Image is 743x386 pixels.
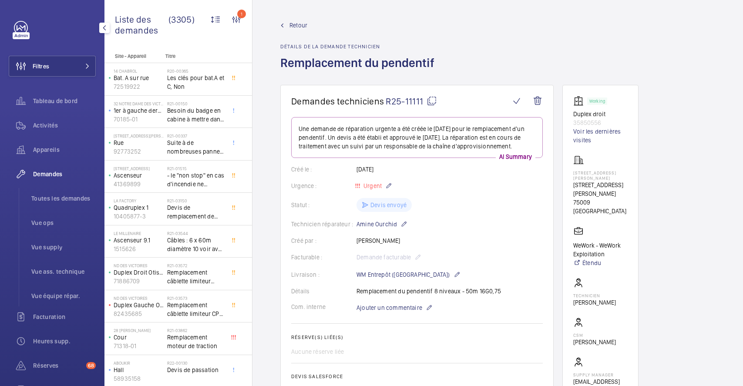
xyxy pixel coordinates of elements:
span: Appareils [33,145,96,154]
p: 35850556 [573,118,628,127]
p: 1er à gauche derrière le mirroir [114,106,164,115]
p: Ascenseur [114,171,164,180]
span: Les clés pour bat.A et C, Non [167,74,225,91]
span: 68 [86,362,96,369]
span: Facturation [33,312,96,321]
p: [STREET_ADDRESS] [114,166,164,171]
h2: R21-03150 [167,198,225,203]
span: Filtres [33,62,49,70]
span: Tableau de bord [33,97,96,105]
span: R25-11111 [386,96,437,107]
p: LE MILLENAIRE [114,231,164,236]
h2: Réserve(s) liée(s) [291,334,543,340]
p: Aboukir [114,360,164,366]
p: 92773252 [114,147,164,156]
span: Câbles : 6 x 60m diamètre 10 voir avec Prokodis, la référence KONE est sur la photo. [167,236,225,253]
p: Site - Appareil [104,53,162,59]
p: Titre [165,53,223,59]
span: Toutes les demandes [31,194,96,203]
p: Bat. A sur rue [114,74,164,82]
p: 82435685 [114,309,164,318]
span: Vue ass. technique [31,267,96,276]
p: [PERSON_NAME] [573,298,616,307]
p: Technicien [573,293,616,298]
p: 10405877-3 [114,212,164,221]
h2: R21-03573 [167,295,225,301]
p: Supply manager [573,372,628,377]
h2: R21-01515 [167,166,225,171]
p: La Factory [114,198,164,203]
h1: Remplacement du pendentif [280,55,440,85]
p: Quadruplex 1 [114,203,164,212]
p: Working [589,100,605,103]
span: Remplacement câblette limiteur cabine cause oxydation diamètre 6mm 9 niveaux machinerie basse, [167,268,225,285]
h2: R20-00365 [167,68,225,74]
span: Demandes [33,170,96,178]
p: Duplex Droit Otis - [GEOGRAPHIC_DATA] [114,268,164,277]
p: 1515626 [114,245,164,253]
p: 28 [PERSON_NAME] [114,328,164,333]
p: [STREET_ADDRESS][PERSON_NAME] [573,170,628,181]
a: Voir les dernières visites [573,127,628,144]
p: 41369899 [114,180,164,188]
span: Besoin du badge en cabine à mettre dans le coffre, . [167,106,225,124]
span: Suite à de nombreuses pannes due à la vétusté de l’opération demande de remplacement de porte cab... [167,138,225,156]
p: [STREET_ADDRESS][PERSON_NAME] [114,133,164,138]
span: Urgent [362,182,382,189]
p: Amine Ourchid [356,219,407,229]
p: [PERSON_NAME] [573,338,616,346]
span: Heures supp. [33,337,96,346]
h2: R21-03544 [167,231,225,236]
p: 75009 [GEOGRAPHIC_DATA] [573,198,628,215]
p: Duplex droit [573,110,628,118]
span: Retour [289,21,307,30]
p: Hall [114,366,164,374]
h2: Devis Salesforce [291,373,543,379]
span: Vue ops [31,218,96,227]
p: Rue [114,138,164,147]
button: Filtres [9,56,96,77]
h2: Détails de la demande technicien [280,44,440,50]
span: Devis de passation [167,366,225,374]
span: Vue supply [31,243,96,252]
h2: R22-00130 [167,360,225,366]
p: AI Summary [496,152,535,161]
span: Remplacement câblette limiteur CP cause oxydation diamètre 6mm 9 niveaux machinerie basse, [167,301,225,318]
p: 14 Chabrol [114,68,164,74]
p: Cour [114,333,164,342]
p: Ascenseur 9.1 [114,236,164,245]
span: Réserves [33,361,83,370]
h2: R21-00337 [167,133,225,138]
span: Vue équipe répar. [31,292,96,300]
a: Étendu [573,258,628,267]
span: Activités [33,121,96,130]
p: ND DES VICTOIRES [114,295,164,301]
p: 70185-01 [114,115,164,124]
p: 72519922 [114,82,164,91]
span: Ajouter un commentaire [356,303,422,312]
p: 71318-01 [114,342,164,350]
h2: R21-03572 [167,263,225,268]
p: CSM [573,332,616,338]
span: Devis de remplacement de l’habillage porte palière et porte cabine vitrée. Porte Sematic B.goods ... [167,203,225,221]
p: Une demande de réparation urgente a été créée le [DATE] pour le remplacement d'un pendentif. Un d... [299,124,535,151]
p: 32 NOTRE DAME DES VICTOIRES [114,101,164,106]
span: Demandes techniciens [291,96,384,107]
p: 71886709 [114,277,164,285]
span: Remplacement moteur de traction [167,333,225,350]
p: WM Entrepôt ([GEOGRAPHIC_DATA]) [356,269,461,280]
img: elevator.svg [573,96,587,106]
h2: R21-03862 [167,328,225,333]
p: 58935158 [114,374,164,383]
p: Duplex Gauche OTIS - Coté Montmartre [114,301,164,309]
span: - le "non stop" en cas d'incendie ne fonctionne pas (MO voir avec expert) - les boutons palier ne... [167,171,225,188]
p: ND DES VICTOIRES [114,263,164,268]
h2: R21-00150 [167,101,225,106]
p: [STREET_ADDRESS][PERSON_NAME] [573,181,628,198]
span: Liste des demandes [115,14,168,36]
p: WeWork - WeWork Exploitation [573,241,628,258]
